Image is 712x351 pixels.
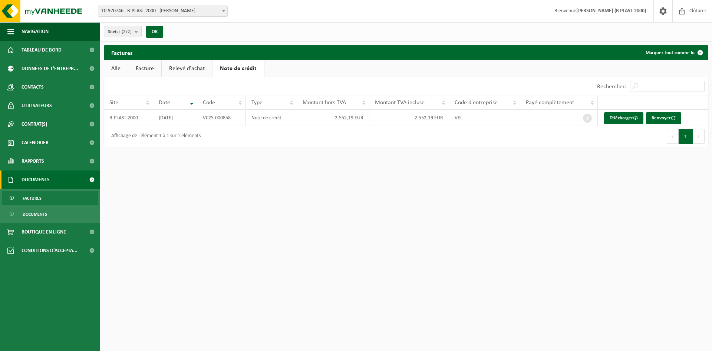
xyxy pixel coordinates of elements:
[667,129,679,144] button: Previous
[104,26,142,37] button: Site(s)(2/2)
[153,110,197,126] td: [DATE]
[162,60,212,77] a: Relevé d'achat
[604,112,643,124] a: Télécharger
[251,100,263,106] span: Type
[197,110,246,126] td: VC25-000858
[146,26,163,38] button: OK
[2,207,98,221] a: Documents
[104,60,128,77] a: Alle
[303,100,346,106] span: Montant hors TVA
[22,241,78,260] span: Conditions d'accepta...
[159,100,170,106] span: Date
[449,110,520,126] td: VEL
[2,191,98,205] a: Factures
[98,6,228,17] span: 10-970746 - B-PLAST 2000 - Aurich
[128,60,161,77] a: Facture
[455,100,498,106] span: Code d'entreprise
[22,22,49,41] span: Navigation
[640,45,708,60] button: Marquer tout comme lu
[122,29,132,34] count: (2/2)
[297,110,369,126] td: -2.552,19 EUR
[22,152,44,170] span: Rapports
[23,207,47,221] span: Documents
[23,191,42,205] span: Factures
[98,6,227,16] span: 10-970746 - B-PLAST 2000 - Aurich
[108,130,201,143] div: Affichage de l'élément 1 à 1 sur 1 éléments
[375,100,425,106] span: Montant TVA incluse
[22,41,62,59] span: Tableau de bord
[203,100,215,106] span: Code
[22,78,44,96] span: Contacts
[108,26,132,37] span: Site(s)
[597,84,626,90] label: Rechercher:
[212,60,264,77] a: Note de crédit
[576,8,646,14] strong: [PERSON_NAME] (B PLAST 2000)
[646,112,681,124] button: Renvoyer
[526,100,574,106] span: Payé complètement
[693,129,705,144] button: Next
[22,170,50,189] span: Documents
[369,110,449,126] td: -2.552,19 EUR
[22,223,66,241] span: Boutique en ligne
[22,115,47,133] span: Contrat(s)
[22,96,52,115] span: Utilisateurs
[104,110,153,126] td: B-PLAST 2000
[22,133,49,152] span: Calendrier
[104,45,140,60] h2: Factures
[22,59,78,78] span: Données de l'entrepr...
[109,100,118,106] span: Site
[679,129,693,144] button: 1
[246,110,297,126] td: Note de crédit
